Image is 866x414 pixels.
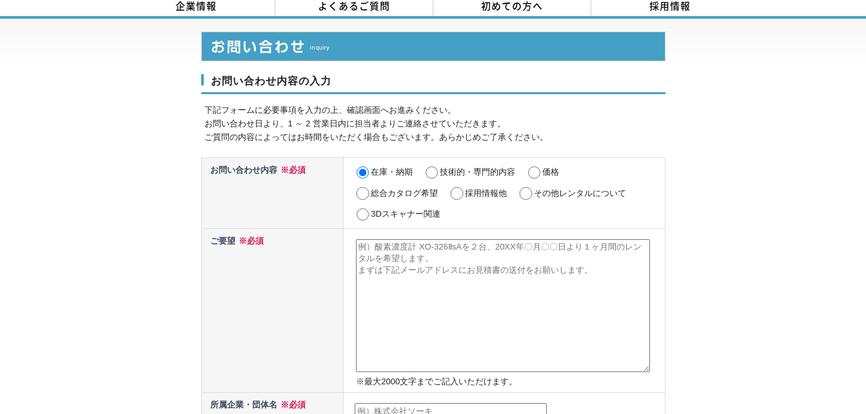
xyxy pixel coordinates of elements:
label: 在庫・納期 [371,167,413,177]
p: ※最大2000文字までご記入いただけます。 [356,375,662,389]
span: ※必須 [277,400,306,409]
label: その他レンタルについて [534,188,626,198]
th: お問い合わせ内容 [201,157,344,228]
label: 総合カタログ希望 [371,188,438,198]
label: 採用情報他 [465,188,507,198]
img: お問い合わせ [201,32,665,61]
h3: お問い合わせ内容の入力 [201,74,665,95]
p: 下記フォームに必要事項を入力の上、確認画面へお進みください。 お問い合わせ日より、1 ～ 2 営業日内に担当者よりご連絡させていただきます。 ご質問の内容によってはお時間をいただく場合もございま... [204,104,665,144]
span: ※必須 [277,165,306,175]
label: 価格 [542,167,559,177]
label: 3Dスキャナー関連 [371,209,440,219]
label: 技術的・専門的内容 [440,167,515,177]
th: ご要望 [201,228,344,392]
span: ※必須 [235,236,264,246]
